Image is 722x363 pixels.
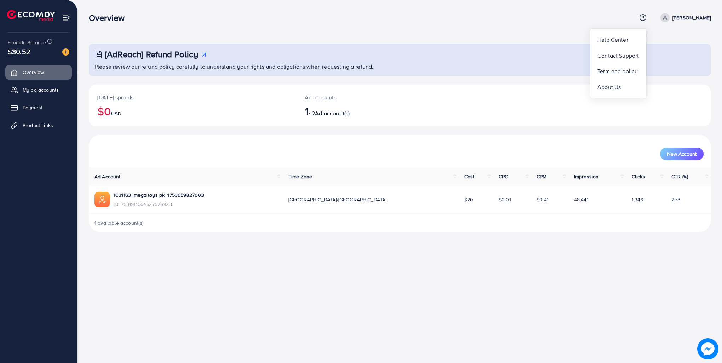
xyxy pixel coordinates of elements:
[94,173,121,180] span: Ad Account
[672,13,711,22] p: [PERSON_NAME]
[23,86,59,93] span: My ad accounts
[671,196,681,203] span: 2.78
[23,122,53,129] span: Product Links
[574,173,599,180] span: Impression
[23,69,44,76] span: Overview
[62,13,70,22] img: menu
[597,83,621,91] span: About Us
[288,196,387,203] span: [GEOGRAPHIC_DATA]/[GEOGRAPHIC_DATA]
[597,51,639,60] span: Contact Support
[94,192,110,207] img: ic-ads-acc.e4c84228.svg
[315,109,350,117] span: Ad account(s)
[667,151,697,156] span: New Account
[97,104,288,118] h2: $0
[597,67,638,75] span: Term and policy
[597,35,628,44] span: Help Center
[5,118,72,132] a: Product Links
[5,100,72,115] a: Payment
[658,13,711,22] a: [PERSON_NAME]
[305,93,443,102] p: Ad accounts
[574,196,589,203] span: 48,441
[23,104,42,111] span: Payment
[464,196,473,203] span: $20
[464,173,475,180] span: Cost
[8,39,46,46] span: Ecomdy Balance
[62,48,69,56] img: image
[537,173,546,180] span: CPM
[111,110,121,117] span: USD
[499,196,511,203] span: $0.01
[671,173,688,180] span: CTR (%)
[105,49,198,59] h3: [AdReach] Refund Policy
[114,191,204,198] a: 1031163_mega toys pk_1753659827003
[89,13,130,23] h3: Overview
[305,103,309,119] span: 1
[660,148,704,160] button: New Account
[632,196,643,203] span: 1,346
[305,104,443,118] h2: / 2
[288,173,312,180] span: Time Zone
[5,83,72,97] a: My ad accounts
[499,173,508,180] span: CPC
[8,46,30,57] span: $30.52
[7,10,55,21] img: logo
[5,65,72,79] a: Overview
[94,219,144,226] span: 1 available account(s)
[97,93,288,102] p: [DATE] spends
[537,196,549,203] span: $0.41
[697,338,718,359] img: image
[94,62,706,71] p: Please review our refund policy carefully to understand your rights and obligations when requesti...
[632,173,645,180] span: Clicks
[114,201,204,208] span: ID: 7531911554527526928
